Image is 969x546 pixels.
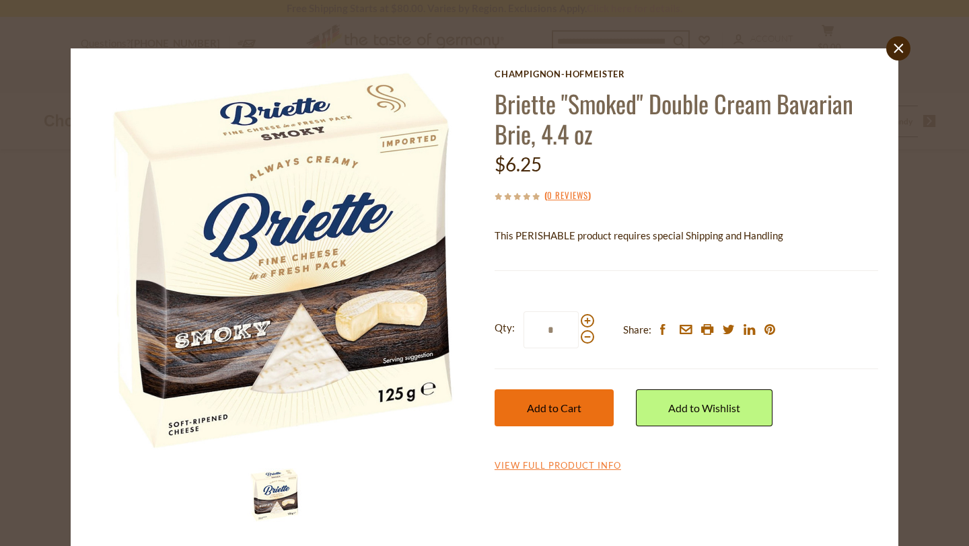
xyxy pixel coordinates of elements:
span: ( ) [544,188,591,202]
span: Add to Cart [527,401,581,414]
img: Briette "Smoked" Double Cream Bavarian Brie, 4.4 oz [248,468,301,522]
li: We will ship this product in heat-protective packaging and ice. [507,254,878,271]
a: Champignon-Hofmeister [495,69,878,79]
input: Qty: [524,311,579,348]
a: Briette "Smoked" Double Cream Bavarian Brie, 4.4 oz [495,85,853,151]
span: $6.25 [495,153,542,175]
img: Briette "Smoked" Double Cream Bavarian Brie, 4.4 oz [91,69,475,453]
button: Add to Cart [495,389,614,426]
a: 0 Reviews [547,188,588,203]
strong: Qty: [495,319,515,336]
a: View Full Product Info [495,460,621,472]
p: This PERISHABLE product requires special Shipping and Handling [495,227,878,244]
span: Share: [623,321,651,338]
a: Add to Wishlist [636,389,773,426]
